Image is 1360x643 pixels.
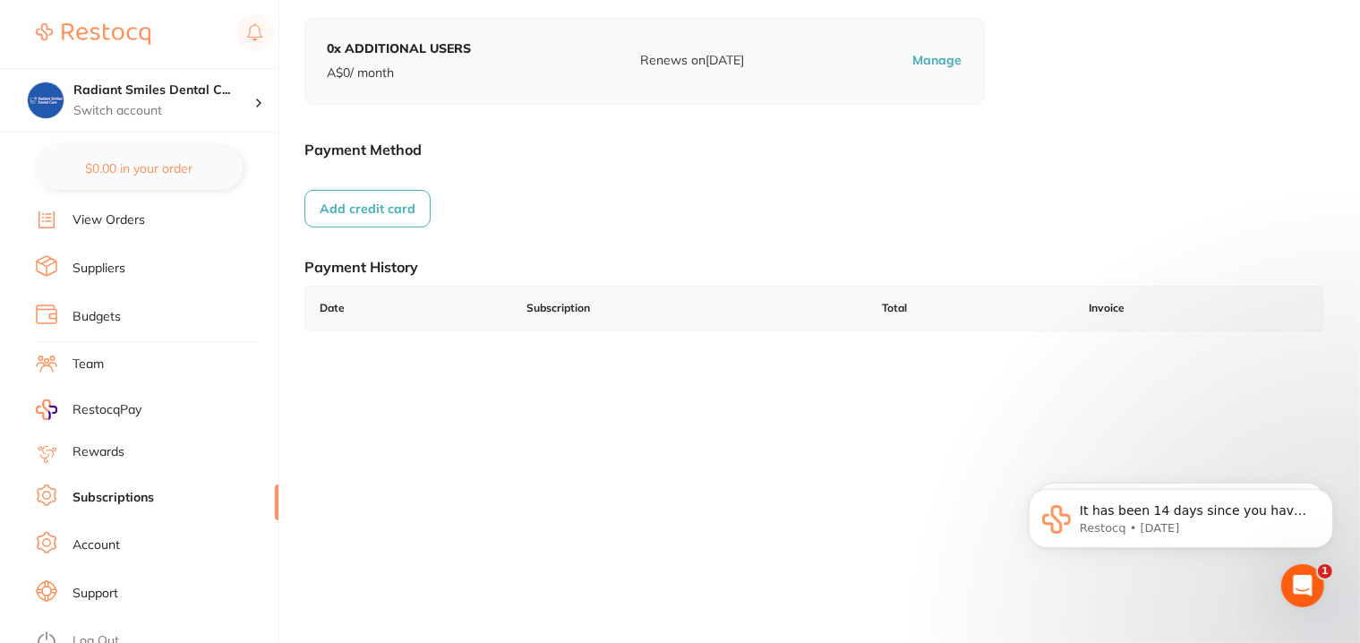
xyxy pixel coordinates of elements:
[36,23,150,45] img: Restocq Logo
[36,13,150,55] a: Restocq Logo
[73,308,121,326] a: Budgets
[1002,451,1360,595] iframe: Intercom notifications message
[327,40,471,58] p: 0 x ADDITIONAL USERS
[73,260,125,278] a: Suppliers
[304,258,1324,276] h1: Payment History
[1281,564,1324,607] iframe: Intercom live chat
[913,52,962,70] p: Manage
[73,401,141,419] span: RestocqPay
[73,536,120,554] a: Account
[36,399,141,420] a: RestocqPay
[1318,564,1332,579] span: 1
[36,399,57,420] img: RestocqPay
[1074,287,1323,330] td: Invoice
[73,356,104,373] a: Team
[305,287,512,330] td: Date
[73,81,254,99] h4: Radiant Smiles Dental Care - Albany
[327,64,471,82] p: A$ 0 / month
[73,585,118,603] a: Support
[512,287,868,330] td: Subscription
[28,82,64,118] img: Radiant Smiles Dental Care - Albany
[640,52,744,70] p: Renews on [DATE]
[73,489,154,507] a: Subscriptions
[73,443,124,461] a: Rewards
[73,102,254,120] p: Switch account
[304,190,431,227] button: Add credit card
[304,141,1324,159] h1: Payment Method
[73,211,145,229] a: View Orders
[36,147,243,190] button: $0.00 in your order
[868,287,1074,330] td: Total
